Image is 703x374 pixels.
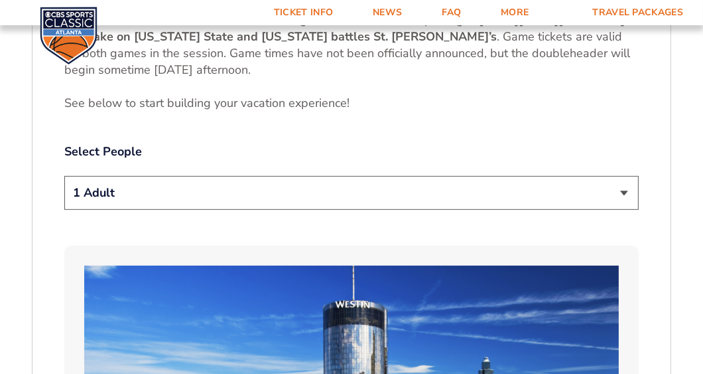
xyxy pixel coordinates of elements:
[64,143,639,160] label: Select People
[295,95,350,111] span: xperience!
[479,12,558,28] strong: [DATE][DATE]
[40,7,97,64] img: CBS Sports Classic
[64,29,630,78] span: . Game tickets are valid for both games in the session. Game times have not been officially annou...
[64,95,639,112] p: See below to start building your vacation e
[64,12,625,45] strong: [US_STATE] will take on [US_STATE] State and [US_STATE] battles St. [PERSON_NAME]’s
